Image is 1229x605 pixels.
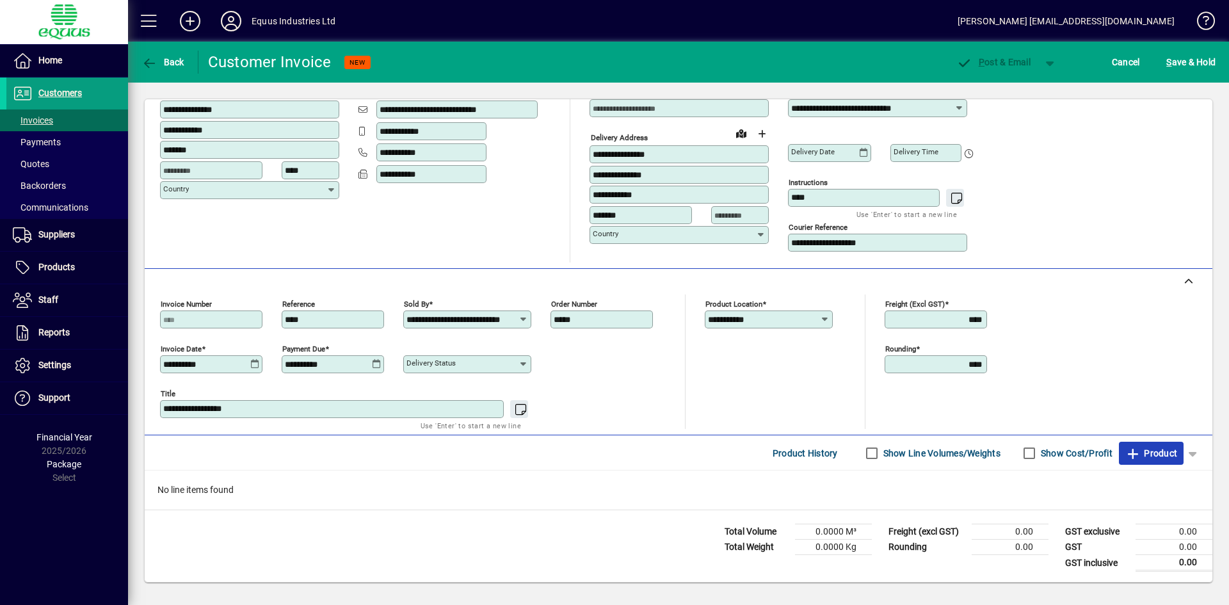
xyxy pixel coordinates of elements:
a: Backorders [6,175,128,197]
mat-hint: Use 'Enter' to start a new line [856,207,957,222]
mat-hint: Use 'Enter' to start a new line [421,418,521,433]
a: Home [6,45,128,77]
span: NEW [349,58,365,67]
mat-label: Delivery status [406,359,456,367]
span: Support [38,392,70,403]
span: P [979,57,984,67]
span: S [1166,57,1171,67]
span: ave & Hold [1166,52,1216,72]
span: Settings [38,360,71,370]
mat-label: Rounding [885,344,916,353]
a: Settings [6,350,128,382]
mat-label: Invoice date [161,344,202,353]
button: Choose address [751,124,772,144]
button: Cancel [1109,51,1143,74]
span: Back [141,57,184,67]
span: Payments [13,137,61,147]
a: Support [6,382,128,414]
td: 0.0000 M³ [795,524,872,540]
button: Save & Hold [1163,51,1219,74]
td: Rounding [882,540,972,555]
a: Invoices [6,109,128,131]
span: Staff [38,294,58,305]
button: Product History [767,442,843,465]
mat-label: Invoice number [161,300,212,309]
a: View on map [731,123,751,143]
button: Add [170,10,211,33]
label: Show Cost/Profit [1038,447,1113,460]
a: Payments [6,131,128,153]
mat-label: Sold by [404,300,429,309]
span: Financial Year [36,432,92,442]
span: Package [47,459,81,469]
mat-label: Delivery time [894,147,938,156]
span: Suppliers [38,229,75,239]
span: Quotes [13,159,49,169]
td: 0.00 [972,540,1048,555]
mat-label: Instructions [789,178,828,187]
td: 0.00 [1136,524,1212,540]
span: Home [38,55,62,65]
td: GST exclusive [1059,524,1136,540]
mat-label: Freight (excl GST) [885,300,945,309]
td: GST [1059,540,1136,555]
mat-label: Courier Reference [789,223,847,232]
td: GST inclusive [1059,555,1136,571]
td: 0.00 [1136,540,1212,555]
a: Reports [6,317,128,349]
span: ost & Email [956,57,1031,67]
span: Cancel [1112,52,1140,72]
a: Knowledge Base [1187,3,1213,44]
div: No line items found [145,471,1212,510]
mat-label: Country [593,229,618,238]
td: Total Volume [718,524,795,540]
a: Suppliers [6,219,128,251]
span: Product [1125,443,1177,464]
button: Copy to Delivery address [322,79,342,99]
span: Products [38,262,75,272]
mat-label: Delivery date [791,147,835,156]
td: 0.0000 Kg [795,540,872,555]
div: [PERSON_NAME] [EMAIL_ADDRESS][DOMAIN_NAME] [958,11,1175,31]
button: Product [1119,442,1184,465]
mat-label: Payment due [282,344,325,353]
div: Customer Invoice [208,52,332,72]
mat-label: Product location [705,300,762,309]
app-page-header-button: Back [128,51,198,74]
span: Customers [38,88,82,98]
span: Reports [38,327,70,337]
td: 0.00 [1136,555,1212,571]
mat-label: Country [163,184,189,193]
button: Post & Email [950,51,1037,74]
button: Profile [211,10,252,33]
a: Staff [6,284,128,316]
span: Communications [13,202,88,213]
label: Show Line Volumes/Weights [881,447,1000,460]
a: Products [6,252,128,284]
td: Total Weight [718,540,795,555]
a: Quotes [6,153,128,175]
mat-label: Order number [551,300,597,309]
span: Product History [773,443,838,464]
div: Equus Industries Ltd [252,11,336,31]
span: Invoices [13,115,53,125]
mat-label: Reference [282,300,315,309]
td: 0.00 [972,524,1048,540]
a: Communications [6,197,128,218]
mat-label: Title [161,389,175,398]
td: Freight (excl GST) [882,524,972,540]
button: Back [138,51,188,74]
span: Backorders [13,181,66,191]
